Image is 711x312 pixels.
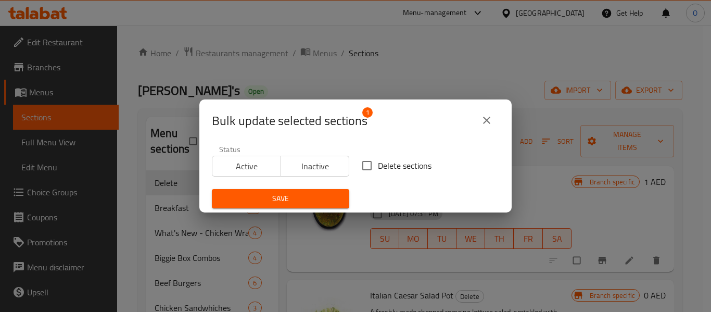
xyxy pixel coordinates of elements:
span: Inactive [285,159,346,174]
span: Save [220,192,341,205]
button: Active [212,156,281,177]
button: Save [212,189,349,208]
button: Inactive [281,156,350,177]
span: Active [217,159,277,174]
button: close [474,108,499,133]
span: 1 [362,107,373,118]
span: Selected section count [212,113,367,129]
span: Delete sections [378,159,431,172]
